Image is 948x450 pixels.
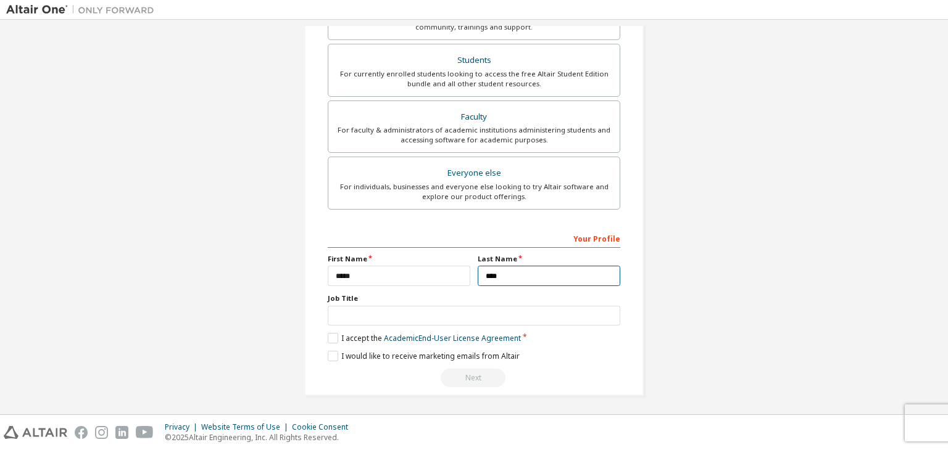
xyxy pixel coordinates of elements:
div: For individuals, businesses and everyone else looking to try Altair software and explore our prod... [336,182,612,202]
div: Privacy [165,422,201,432]
label: First Name [328,254,470,264]
img: youtube.svg [136,426,154,439]
div: For faculty & administrators of academic institutions administering students and accessing softwa... [336,125,612,145]
div: Everyone else [336,165,612,182]
label: Job Title [328,293,620,303]
img: altair_logo.svg [4,426,67,439]
div: Faculty [336,108,612,126]
img: instagram.svg [95,426,108,439]
div: Read and acccept EULA to continue [328,369,620,387]
label: I accept the [328,333,521,343]
img: facebook.svg [75,426,88,439]
div: Cookie Consent [292,422,355,432]
div: For currently enrolled students looking to access the free Altair Student Edition bundle and all ... [336,69,612,89]
label: Last Name [478,254,620,264]
img: Altair One [6,4,160,16]
p: © 2025 Altair Engineering, Inc. All Rights Reserved. [165,432,355,443]
label: I would like to receive marketing emails from Altair [328,351,520,361]
div: Your Profile [328,228,620,248]
div: Students [336,52,612,69]
div: Website Terms of Use [201,422,292,432]
img: linkedin.svg [115,426,128,439]
a: Academic End-User License Agreement [384,333,521,343]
